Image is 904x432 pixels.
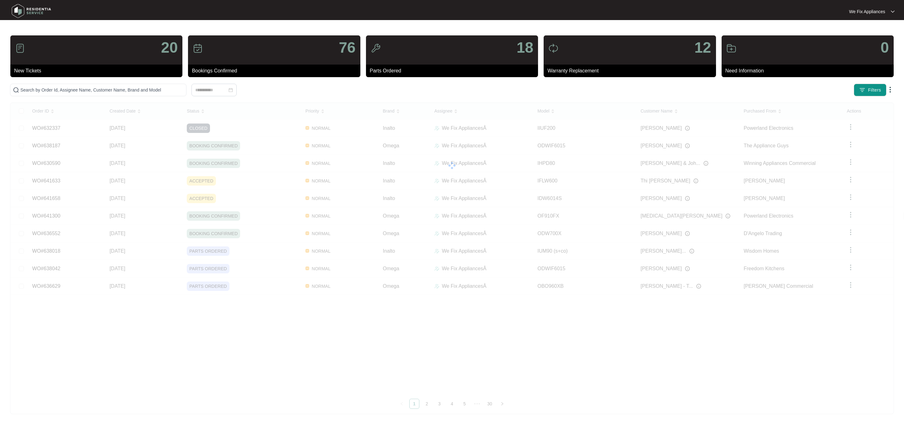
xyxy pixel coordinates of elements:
p: Bookings Confirmed [192,67,360,75]
img: icon [548,43,558,53]
p: Parts Ordered [370,67,538,75]
p: New Tickets [14,67,182,75]
img: icon [726,43,736,53]
img: search-icon [13,87,19,93]
p: We Fix Appliances [849,8,885,15]
input: Search by Order Id, Assignee Name, Customer Name, Brand and Model [20,87,184,93]
p: 12 [694,40,711,55]
p: 20 [161,40,178,55]
p: 18 [517,40,533,55]
span: Filters [868,87,881,93]
img: dropdown arrow [891,10,895,13]
img: icon [15,43,25,53]
button: filter iconFilters [854,84,886,96]
img: icon [193,43,203,53]
p: Warranty Replacement [547,67,716,75]
p: 76 [339,40,355,55]
img: filter icon [859,87,865,93]
img: residentia service logo [9,2,53,20]
img: dropdown arrow [886,86,894,93]
img: icon [371,43,381,53]
p: 0 [880,40,889,55]
p: Need Information [725,67,894,75]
